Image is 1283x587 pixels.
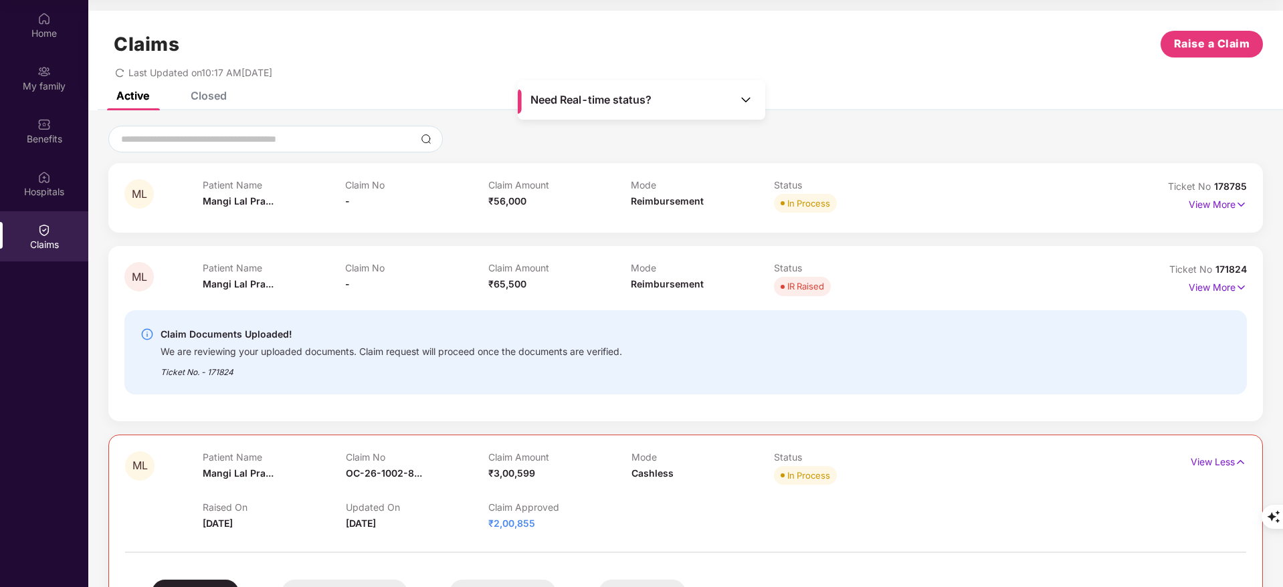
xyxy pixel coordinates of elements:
[203,179,346,191] p: Patient Name
[203,467,274,479] span: Mangi Lal Pra...
[1174,35,1250,52] span: Raise a Claim
[203,278,274,289] span: Mangi Lal Pra...
[346,517,376,529] span: [DATE]
[345,262,488,273] p: Claim No
[631,195,704,207] span: Reimbursement
[488,195,526,207] span: ₹56,000
[203,262,346,273] p: Patient Name
[787,197,830,210] div: In Process
[1236,280,1247,295] img: svg+xml;base64,PHN2ZyB4bWxucz0iaHR0cDovL3d3dy53My5vcmcvMjAwMC9zdmciIHdpZHRoPSIxNyIgaGVpZ2h0PSIxNy...
[774,262,917,273] p: Status
[787,279,824,293] div: IR Raised
[488,262,631,273] p: Claim Amount
[1189,277,1247,295] p: View More
[488,517,535,529] span: ₹2,00,855
[631,278,704,289] span: Reimbursement
[346,451,488,463] p: Claim No
[488,179,631,191] p: Claim Amount
[37,170,51,184] img: svg+xml;base64,PHN2ZyBpZD0iSG9zcGl0YWxzIiB4bWxucz0iaHR0cDovL3d3dy53My5vcmcvMjAwMC9zdmciIHdpZHRoPS...
[203,195,274,207] span: Mangi Lal Pra...
[774,451,916,463] p: Status
[1235,455,1246,469] img: svg+xml;base64,PHN2ZyB4bWxucz0iaHR0cDovL3d3dy53My5vcmcvMjAwMC9zdmciIHdpZHRoPSIxNyIgaGVpZ2h0PSIxNy...
[132,460,148,471] span: ML
[203,451,345,463] p: Patient Name
[37,223,51,237] img: svg+xml;base64,PHN2ZyBpZD0iQ2xhaW0iIHhtbG5zPSJodHRwOi8vd3d3LnczLm9yZy8yMDAwL3N2ZyIgd2lkdGg9IjIwIi...
[161,326,622,342] div: Claim Documents Uploaded!
[161,342,622,358] div: We are reviewing your uploaded documents. Claim request will proceed once the documents are verif...
[1236,197,1247,212] img: svg+xml;base64,PHN2ZyB4bWxucz0iaHR0cDovL3d3dy53My5vcmcvMjAwMC9zdmciIHdpZHRoPSIxNyIgaGVpZ2h0PSIxNy...
[1189,194,1247,212] p: View More
[345,195,350,207] span: -
[345,278,350,289] span: -
[1168,181,1214,192] span: Ticket No
[37,65,51,78] img: svg+xml;base64,PHN2ZyB3aWR0aD0iMjAiIGhlaWdodD0iMjAiIHZpZXdCb3g9IjAgMCAyMCAyMCIgZmlsbD0ibm9uZSIgeG...
[631,262,774,273] p: Mode
[488,467,535,479] span: ₹3,00,599
[1169,263,1215,275] span: Ticket No
[128,67,272,78] span: Last Updated on 10:17 AM[DATE]
[346,467,422,479] span: OC-26-1002-8...
[37,118,51,131] img: svg+xml;base64,PHN2ZyBpZD0iQmVuZWZpdHMiIHhtbG5zPSJodHRwOi8vd3d3LnczLm9yZy8yMDAwL3N2ZyIgd2lkdGg9Ij...
[115,67,124,78] span: redo
[421,134,431,144] img: svg+xml;base64,PHN2ZyBpZD0iU2VhcmNoLTMyeDMyIiB4bWxucz0iaHR0cDovL3d3dy53My5vcmcvMjAwMC9zdmciIHdpZH...
[203,501,345,513] p: Raised On
[631,467,674,479] span: Cashless
[203,517,233,529] span: [DATE]
[116,89,149,102] div: Active
[631,451,774,463] p: Mode
[774,179,917,191] p: Status
[346,501,488,513] p: Updated On
[530,93,652,107] span: Need Real-time status?
[739,93,753,106] img: Toggle Icon
[1161,31,1263,57] button: Raise a Claim
[140,328,154,341] img: svg+xml;base64,PHN2ZyBpZD0iSW5mby0yMHgyMCIgeG1sbnM9Imh0dHA6Ly93d3cudzMub3JnLzIwMDAvc3ZnIiB3aWR0aD...
[132,189,147,200] span: ML
[488,278,526,289] span: ₹65,500
[114,33,179,55] h1: Claims
[488,451,631,463] p: Claim Amount
[1191,451,1246,469] p: View Less
[37,12,51,25] img: svg+xml;base64,PHN2ZyBpZD0iSG9tZSIgeG1sbnM9Imh0dHA6Ly93d3cudzMub3JnLzIwMDAvc3ZnIiB3aWR0aD0iMjAiIG...
[132,271,147,283] span: ML
[345,179,488,191] p: Claim No
[191,89,227,102] div: Closed
[1214,181,1247,192] span: 178785
[787,469,830,482] div: In Process
[161,358,622,378] div: Ticket No. - 171824
[631,179,774,191] p: Mode
[488,501,631,513] p: Claim Approved
[1215,263,1247,275] span: 171824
